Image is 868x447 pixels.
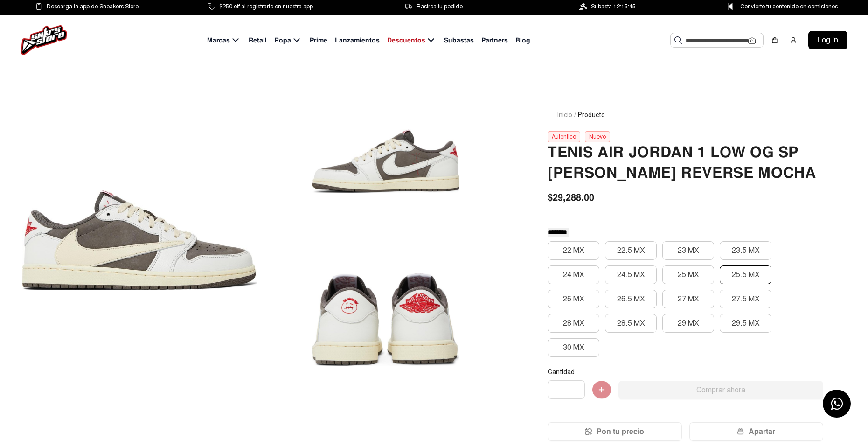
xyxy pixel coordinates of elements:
[310,35,327,45] span: Prime
[335,35,380,45] span: Lanzamientos
[574,110,576,120] span: /
[605,241,657,260] button: 22.5 MX
[662,265,714,284] button: 25 MX
[481,35,508,45] span: Partners
[417,1,463,12] span: Rastrea tu pedido
[720,265,771,284] button: 25.5 MX
[387,35,425,45] span: Descuentos
[720,241,771,260] button: 23.5 MX
[548,368,823,377] p: Cantidad
[720,314,771,333] button: 29.5 MX
[548,338,599,357] button: 30 MX
[548,131,580,142] div: Autentico
[515,35,530,45] span: Blog
[548,265,599,284] button: 24 MX
[444,35,474,45] span: Subastas
[618,381,823,399] button: Comprar ahora
[592,381,611,399] img: Agregar al carrito
[578,110,605,120] span: Producto
[748,37,756,44] img: Cámara
[818,35,838,46] span: Log in
[662,241,714,260] button: 23 MX
[790,36,797,44] img: user
[548,314,599,333] button: 28 MX
[724,3,736,10] img: Control Point Icon
[557,111,572,119] a: Inicio
[585,428,592,435] img: Icon.png
[771,36,778,44] img: shopping
[591,1,636,12] span: Subasta 12:15:45
[662,314,714,333] button: 29 MX
[605,265,657,284] button: 24.5 MX
[689,422,823,441] button: Apartar
[274,35,291,45] span: Ropa
[740,1,838,12] span: Convierte tu contenido en comisiones
[737,428,744,435] img: wallet-05.png
[548,422,681,441] button: Pon tu precio
[207,35,230,45] span: Marcas
[674,36,682,44] img: Buscar
[219,1,313,12] span: $250 off al registrarte en nuestra app
[21,25,67,55] img: logo
[662,290,714,308] button: 27 MX
[47,1,139,12] span: Descarga la app de Sneakers Store
[605,314,657,333] button: 28.5 MX
[249,35,267,45] span: Retail
[548,290,599,308] button: 26 MX
[720,290,771,308] button: 27.5 MX
[548,142,823,183] h2: Tenis Air Jordan 1 Low Og Sp [PERSON_NAME] Reverse Mocha
[548,241,599,260] button: 22 MX
[605,290,657,308] button: 26.5 MX
[585,131,610,142] div: Nuevo
[548,190,594,204] span: $29,288.00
